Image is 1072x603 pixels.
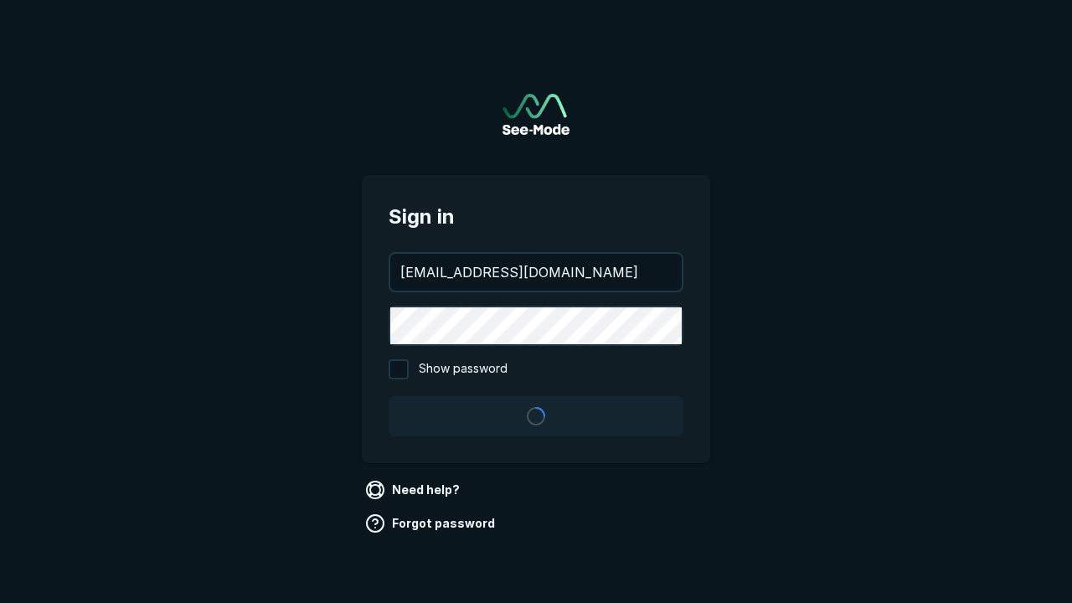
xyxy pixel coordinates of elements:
a: Need help? [362,477,466,503]
a: Forgot password [362,510,502,537]
img: See-Mode Logo [502,94,569,135]
span: Sign in [389,202,683,232]
span: Show password [419,359,508,379]
a: Go to sign in [502,94,569,135]
input: your@email.com [390,254,682,291]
